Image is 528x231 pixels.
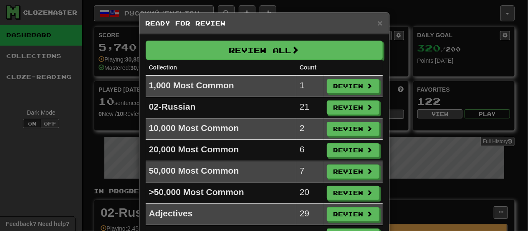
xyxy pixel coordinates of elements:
td: 7 [296,161,323,182]
button: Review [327,186,379,200]
td: 2 [296,118,323,140]
td: 1 [296,75,323,97]
h5: Ready for Review [146,19,383,28]
td: 20,000 Most Common [146,140,296,161]
th: Count [296,60,323,75]
button: Review [327,79,379,93]
th: Collection [146,60,296,75]
button: Review [327,143,379,157]
td: 50,000 Most Common [146,161,296,182]
td: Adjectives [146,204,296,225]
button: Review [327,122,379,136]
button: Review [327,164,379,179]
button: Review All [146,41,383,60]
td: 6 [296,140,323,161]
span: × [377,18,382,28]
td: 1,000 Most Common [146,75,296,97]
td: 21 [296,97,323,118]
button: Close [377,18,382,27]
button: Review [327,207,379,221]
td: 02-Russian [146,97,296,118]
td: 29 [296,204,323,225]
td: >50,000 Most Common [146,182,296,204]
button: Review [327,100,379,115]
td: 20 [296,182,323,204]
td: 10,000 Most Common [146,118,296,140]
